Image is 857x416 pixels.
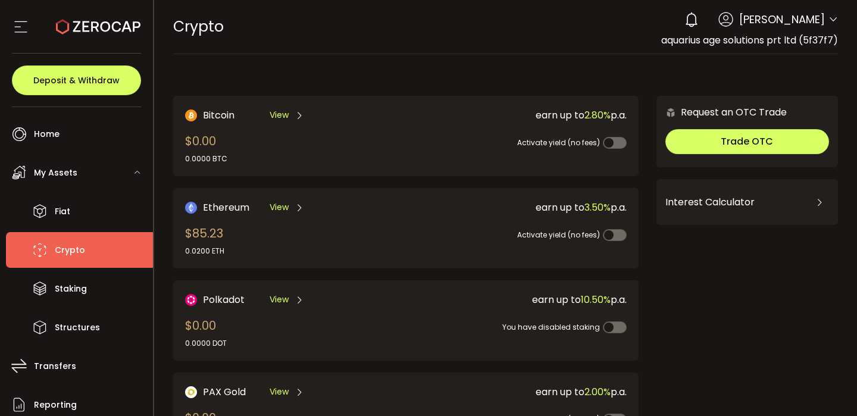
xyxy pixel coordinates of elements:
span: Fiat [55,203,70,220]
span: You have disabled staking [502,322,600,332]
img: Ethereum [185,202,197,214]
div: 0.0000 BTC [185,154,227,164]
div: earn up to p.a. [408,384,627,399]
span: Activate yield (no fees) [517,230,600,240]
span: View [270,201,289,214]
img: DOT [185,294,197,306]
img: 6nGpN7MZ9FLuBP83NiajKbTRY4UzlzQtBKtCrLLspmCkSvCZHBKvY3NxgQaT5JnOQREvtQ257bXeeSTueZfAPizblJ+Fe8JwA... [665,107,676,118]
span: Crypto [173,16,224,37]
span: Trade OTC [721,135,773,148]
div: 0.0000 DOT [185,338,227,349]
button: Deposit & Withdraw [12,65,141,95]
span: Polkadot [203,292,245,307]
div: $0.00 [185,317,227,349]
span: Home [34,126,60,143]
span: 10.50% [581,293,611,306]
div: earn up to p.a. [408,200,627,215]
div: Request an OTC Trade [656,105,787,120]
span: 2.80% [584,108,611,122]
span: [PERSON_NAME] [739,11,825,27]
span: Ethereum [203,200,249,215]
img: Bitcoin [185,110,197,121]
span: Deposit & Withdraw [33,76,120,85]
span: 3.50% [584,201,611,214]
span: Activate yield (no fees) [517,137,600,148]
span: Crypto [55,242,85,259]
span: View [270,293,289,306]
div: $85.23 [185,224,224,257]
div: Interest Calculator [665,188,829,217]
span: PAX Gold [203,384,246,399]
span: View [270,109,289,121]
span: Transfers [34,358,76,375]
span: aquarius age solutions prt ltd (5f37f7) [661,33,838,47]
div: earn up to p.a. [408,108,627,123]
span: 2.00% [584,385,611,399]
div: earn up to p.a. [408,292,627,307]
span: Bitcoin [203,108,234,123]
span: Staking [55,280,87,298]
img: PAX Gold [185,386,197,398]
div: $0.00 [185,132,227,164]
span: Reporting [34,396,77,414]
iframe: Chat Widget [797,359,857,416]
span: View [270,386,289,398]
span: Structures [55,319,100,336]
span: My Assets [34,164,77,182]
div: 0.0200 ETH [185,246,224,257]
button: Trade OTC [665,129,829,154]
